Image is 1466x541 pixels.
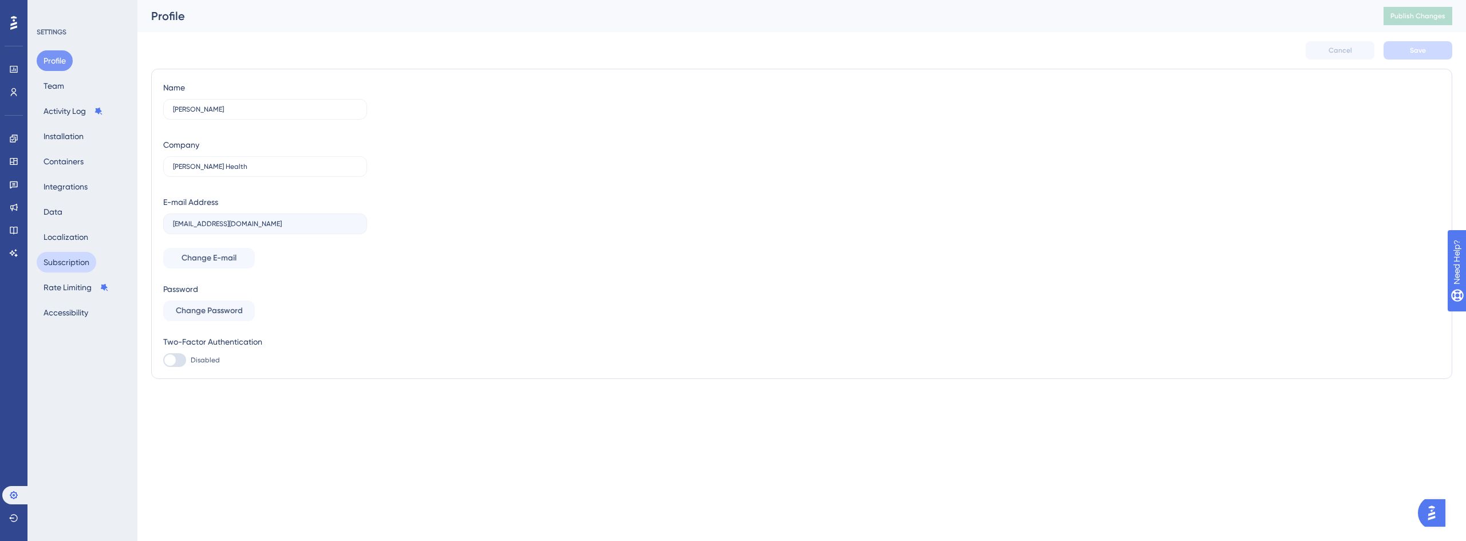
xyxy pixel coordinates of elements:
[27,3,72,17] span: Need Help?
[163,301,255,321] button: Change Password
[151,8,1355,24] div: Profile
[1384,7,1452,25] button: Publish Changes
[163,195,218,209] div: E-mail Address
[1410,46,1426,55] span: Save
[1306,41,1374,60] button: Cancel
[37,252,96,273] button: Subscription
[1329,46,1352,55] span: Cancel
[37,126,90,147] button: Installation
[1390,11,1445,21] span: Publish Changes
[176,304,243,318] span: Change Password
[182,251,237,265] span: Change E-mail
[163,138,199,152] div: Company
[173,105,353,113] input: Name Surname
[173,163,357,171] input: Company Name
[37,202,69,222] button: Data
[1384,41,1452,60] button: Save
[163,335,367,349] div: Two-Factor Authentication
[163,248,255,268] button: Change E-mail
[37,27,129,37] div: SETTINGS
[37,277,116,298] button: Rate Limiting
[37,302,95,323] button: Accessibility
[37,76,71,96] button: Team
[173,220,357,228] input: E-mail Address
[1418,496,1452,530] iframe: UserGuiding AI Assistant Launcher
[191,356,220,365] span: Disabled
[37,227,95,247] button: Localization
[163,282,367,296] div: Password
[37,176,94,197] button: Integrations
[163,81,185,94] div: Name
[37,151,90,172] button: Containers
[37,101,110,121] button: Activity Log
[37,50,73,71] button: Profile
